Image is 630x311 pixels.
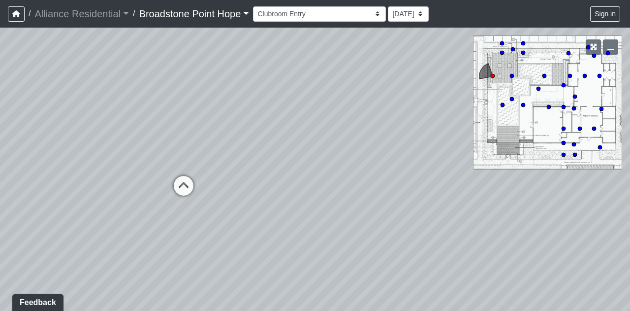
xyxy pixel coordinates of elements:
span: / [129,4,139,24]
button: Sign in [590,6,620,22]
a: Broadstone Point Hope [139,4,250,24]
span: / [25,4,34,24]
iframe: Ybug feedback widget [7,291,65,311]
a: Alliance Residential [34,4,129,24]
